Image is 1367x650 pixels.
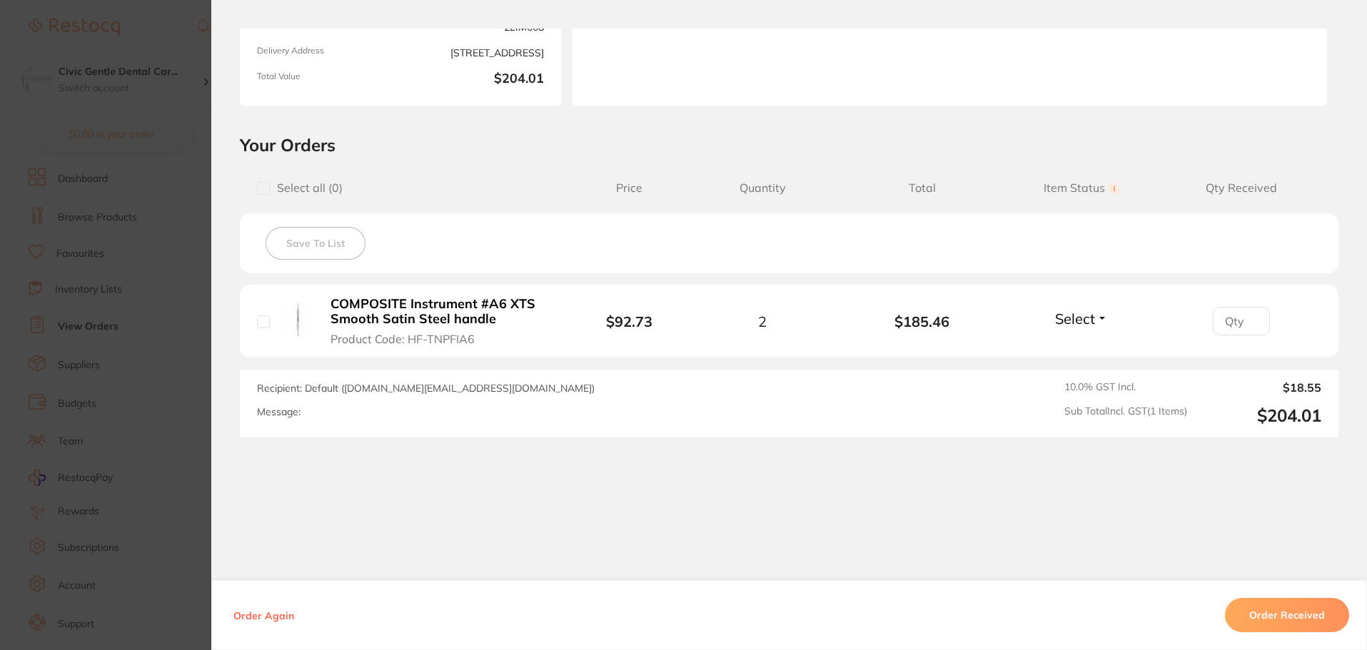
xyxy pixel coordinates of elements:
span: 10.0 % GST Incl. [1064,381,1187,394]
b: $204.01 [406,71,544,88]
span: Select all ( 0 ) [270,181,343,195]
span: Total [842,181,1002,195]
span: Product Code: HF-TNPFIA6 [331,332,475,345]
output: $18.55 [1199,381,1321,394]
button: COMPOSITE Instrument #A6 XTS Smooth Satin Steel handle Product Code: HF-TNPFIA6 [326,296,555,346]
input: Qty [1213,307,1270,335]
b: COMPOSITE Instrument #A6 XTS Smooth Satin Steel handle [331,297,551,326]
span: Price [576,181,682,195]
span: Recipient: Default ( [DOMAIN_NAME][EMAIL_ADDRESS][DOMAIN_NAME] ) [257,382,595,395]
span: Sub Total Incl. GST ( 1 Items) [1064,405,1187,426]
span: Select [1055,310,1095,327]
span: [STREET_ADDRESS] [406,46,544,60]
button: Save To List [266,227,365,260]
img: COMPOSITE Instrument #A6 XTS Smooth Satin Steel handle [281,303,316,337]
button: Order Received [1225,598,1349,632]
span: Item Status [1002,181,1162,195]
b: $185.46 [842,313,1002,330]
b: $92.73 [606,313,652,330]
output: $204.01 [1199,405,1321,426]
h2: Your Orders [240,134,1338,156]
label: Message: [257,406,301,418]
button: Order Again [229,609,298,621]
span: 2 [758,313,767,330]
button: Select [1051,310,1112,327]
span: Qty Received [1161,181,1321,195]
span: Delivery Address [257,46,395,60]
span: Quantity [682,181,842,195]
span: Total Value [257,71,395,88]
